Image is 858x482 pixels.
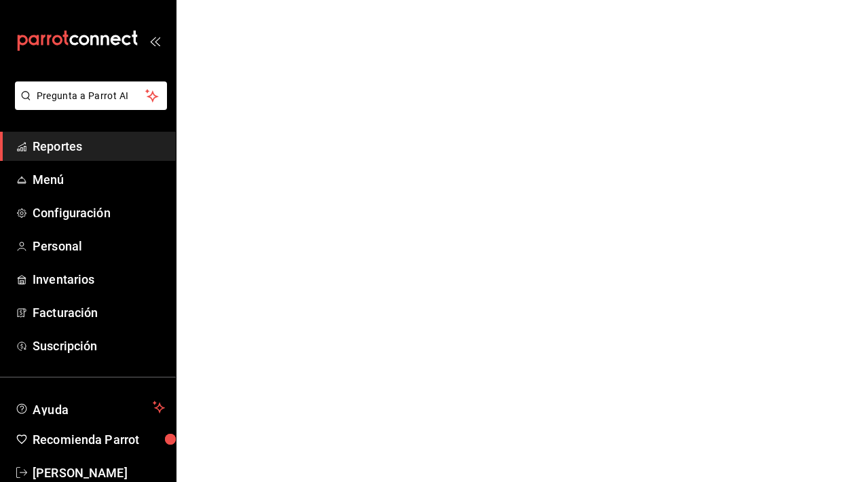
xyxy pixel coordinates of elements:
span: Personal [33,237,165,255]
span: Ayuda [33,399,147,415]
button: Pregunta a Parrot AI [15,81,167,110]
span: Configuración [33,204,165,222]
span: Reportes [33,137,165,155]
span: Inventarios [33,270,165,289]
button: open_drawer_menu [149,35,160,46]
a: Pregunta a Parrot AI [10,98,167,113]
span: [PERSON_NAME] [33,464,165,482]
span: Pregunta a Parrot AI [37,89,146,103]
span: Menú [33,170,165,189]
span: Suscripción [33,337,165,355]
span: Facturación [33,303,165,322]
span: Recomienda Parrot [33,430,165,449]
